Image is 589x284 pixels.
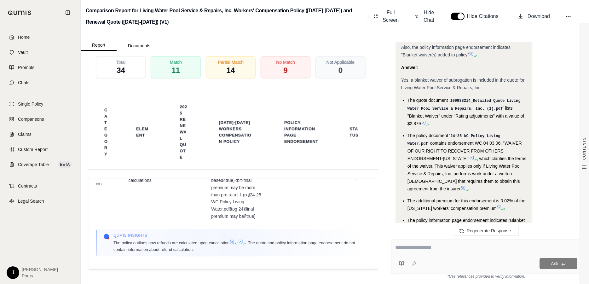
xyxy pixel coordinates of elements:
span: Hide Chat [422,9,436,24]
th: [DATE]-[DATE] Workers Compensation Policy [211,116,262,149]
span: The policy document [407,133,448,138]
div: J [7,266,19,279]
a: Claims [4,127,77,141]
button: Hide Chat [412,6,438,26]
span: Single Policy [18,101,43,107]
span: . [504,206,505,211]
th: Status [342,122,368,142]
span: BETA [58,161,72,168]
span: Also, the policy information page endorsement indicates "Blanket waiver(s) added to policy" [401,45,511,57]
button: Full Screen [371,6,402,26]
span: Download [528,13,550,20]
span: Poms [22,273,58,279]
span: Not Applicable [326,59,355,66]
span: Full Screen [382,9,400,24]
span: The additional premium for this endorsement is 0.02% of the [US_STATE] workers' compensation premium [407,198,525,211]
a: Chats [4,76,77,90]
span: 11 [171,66,180,76]
span: Partial Match [218,59,244,66]
a: Single Policy [4,97,77,111]
span: 0 [338,66,343,76]
span: Prompts [18,64,34,71]
button: Ask [540,258,577,269]
span: Regenerate Response [467,228,511,233]
span: Comparisons [18,116,44,122]
span: Hide Citations [467,13,502,20]
img: Qumis Logo [8,10,32,15]
span: Ask [551,261,558,266]
th: Element [129,122,157,142]
strong: Answer: [401,65,419,70]
span: Chats [18,79,30,86]
span: Yes, a blanket waiver of subrogation is included in the quote for Living Water Pool Service & Rep... [401,78,525,90]
span: . [429,121,430,126]
span: lists "Blanket Waiver" under "Rating adjustments" with a value of $2,879 [407,106,524,126]
span: 14 [227,66,235,76]
button: Collapse sidebar [63,8,73,18]
a: Prompts [4,61,77,74]
th: Policy Information Page Endorsement [277,116,327,149]
span: contains endorsement WC 04 03 06, "WAIVER OF OUR RIGHT TO RECOVER FROM OTHERS ENDORSEMENT-[US_STA... [407,141,522,161]
span: Vault [18,49,28,55]
th: 2025 Renewal Quote [172,100,196,165]
span: Legal Search [18,198,44,204]
div: *Use references provided to verify information. [391,274,581,279]
span: , which clarifies the terms of the waiver. This waiver applies only if Living Water Pool Service ... [407,156,526,191]
h2: Comparison Report for Living Water Pool Service & Repairs, Inc. Workers' Compensation Policy ([DA... [86,5,365,28]
span: Coverage Table [18,161,49,168]
img: Qumis [103,234,110,240]
a: Comparisons [4,112,77,126]
a: Coverage TableBETA [4,158,77,171]
span: Home [18,34,30,40]
span: Total [116,59,126,66]
a: Legal Search [4,194,77,208]
button: Documents [117,41,162,51]
th: Category [97,103,115,161]
span: [PERSON_NAME] [22,266,58,273]
button: Report [81,40,117,51]
a: Home [4,30,77,44]
span: Custom Report [18,146,48,153]
span: 24-25 WC Policy Living Water.pdf [407,134,500,146]
span: Match [170,59,182,66]
span: The quote document [407,98,448,103]
span: . [476,52,478,57]
span: 34 [117,66,125,76]
a: Vault [4,45,77,59]
span: CONTENTS [582,137,587,160]
a: Contracts [4,179,77,193]
span: 109938214_Detailed Quote Living Water Pool Service & Repairs, Inc. (1).pdf [407,99,521,111]
button: Regenerate Response [454,226,519,236]
span: 9 [283,66,287,76]
span: Claims [18,131,32,137]
span: Qumis INSIGHTS [113,233,363,238]
span: The policy outlines how refunds are calculated upon cancelation . The quote and policy informatio... [113,239,363,253]
button: Download [515,10,552,23]
span: Contracts [18,183,37,189]
a: Custom Report [4,142,77,156]
span: The policy information page endorsement indicates "Blanket waiver(s) added to policy" [407,218,525,230]
span: No Match [276,59,295,66]
span: . [468,186,470,191]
